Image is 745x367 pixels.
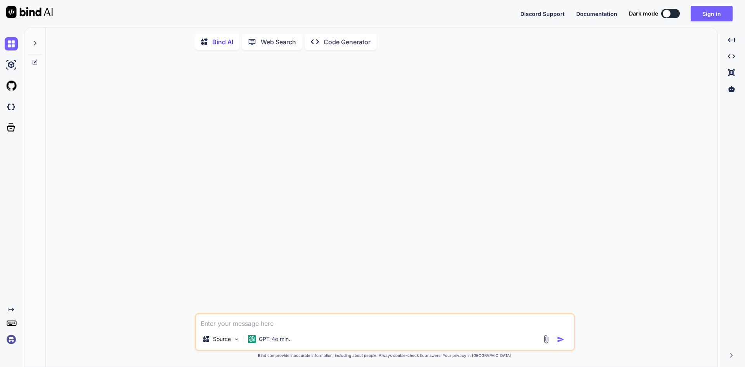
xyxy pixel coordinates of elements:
[576,10,617,17] span: Documentation
[259,335,292,343] p: GPT-4o min..
[629,10,658,17] span: Dark mode
[324,37,371,47] p: Code Generator
[233,336,240,343] img: Pick Models
[520,10,565,18] button: Discord Support
[195,353,575,358] p: Bind can provide inaccurate information, including about people. Always double-check its answers....
[691,6,733,21] button: Sign in
[248,335,256,343] img: GPT-4o mini
[261,37,296,47] p: Web Search
[5,333,18,346] img: signin
[557,336,565,343] img: icon
[5,37,18,50] img: chat
[212,37,233,47] p: Bind AI
[5,100,18,113] img: darkCloudIdeIcon
[520,10,565,17] span: Discord Support
[5,79,18,92] img: githubLight
[213,335,231,343] p: Source
[576,10,617,18] button: Documentation
[542,335,551,344] img: attachment
[6,6,53,18] img: Bind AI
[5,58,18,71] img: ai-studio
